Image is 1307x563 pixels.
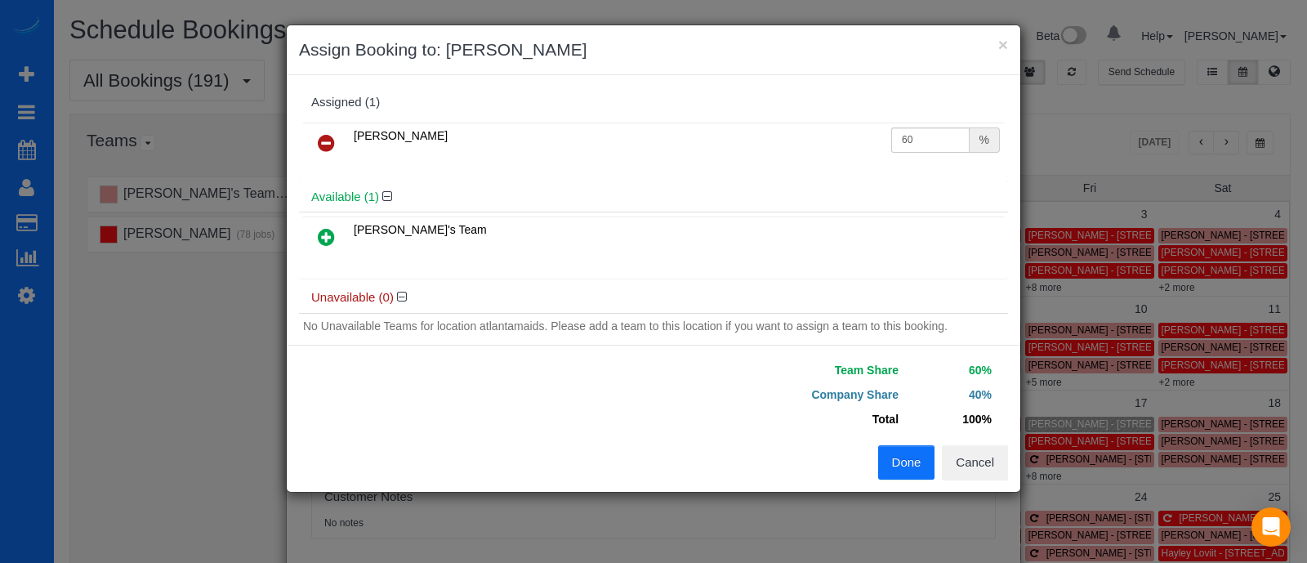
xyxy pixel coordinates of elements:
[311,190,996,204] h4: Available (1)
[1251,507,1291,547] div: Open Intercom Messenger
[998,36,1008,53] button: ×
[666,407,903,431] td: Total
[903,407,996,431] td: 100%
[354,223,487,236] span: [PERSON_NAME]'s Team
[903,358,996,382] td: 60%
[942,445,1008,480] button: Cancel
[970,127,1000,153] div: %
[878,445,935,480] button: Done
[666,358,903,382] td: Team Share
[299,38,1008,62] h3: Assign Booking to: [PERSON_NAME]
[903,382,996,407] td: 40%
[354,129,448,142] span: [PERSON_NAME]
[311,291,996,305] h4: Unavailable (0)
[303,319,948,333] span: No Unavailable Teams for location atlantamaids. Please add a team to this location if you want to...
[311,96,996,109] div: Assigned (1)
[666,382,903,407] td: Company Share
